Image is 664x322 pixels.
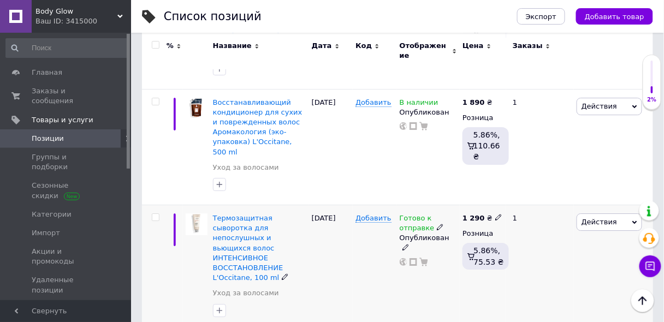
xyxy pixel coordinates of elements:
input: Поиск [5,38,129,58]
span: Отображение [400,41,449,61]
a: Уход за волосами [213,163,279,172]
span: Экспорт [526,13,556,21]
button: Экспорт [517,8,565,25]
span: Body Glow [35,7,117,16]
img: Термозащитная сыворотка для непослушных и вьющихся волос ИНТЕНСИВНОЕ ВОССТАНОВЛЕНИЕ L'Occitane, 1... [186,213,207,235]
span: Добавить [355,98,391,107]
div: [DATE] [309,89,353,205]
a: Уход за волосами [213,288,279,298]
b: 1 290 [463,214,485,222]
div: Розница [463,229,503,238]
span: В наличии [400,98,438,110]
a: Восстанавливающий кондиционер для сухих и поврежденных волос Аромакология (эко-упаковка) L'Occita... [213,98,303,156]
span: 5.86%, 110.66 ₴ [473,130,500,161]
span: Название [213,41,252,51]
span: Импорт [32,228,60,238]
span: Главная [32,68,62,77]
div: ₴ [463,213,502,223]
span: Дата [312,41,332,51]
span: Добавить товар [585,13,644,21]
span: 5.86%, 75.53 ₴ [474,246,504,266]
span: % [167,41,174,51]
span: Цена [463,41,484,51]
span: Позиции [32,134,64,144]
button: Чат с покупателем [639,255,661,277]
span: Код [355,41,372,51]
div: 2% [643,96,661,104]
div: ₴ [463,98,493,108]
span: Категории [32,210,72,219]
button: Наверх [631,289,654,312]
b: 1 890 [463,98,485,106]
div: 1 [506,89,574,205]
span: Сезонные скидки [32,181,101,200]
div: Опубликован [400,233,457,253]
span: Удаленные позиции [32,275,101,295]
div: Опубликован [400,108,457,117]
span: Товары и услуги [32,115,93,125]
img: Восстанавливающий кондиционер для сухих и поврежденных волос Аромакология (эко-упаковка) L'Occita... [186,98,207,120]
button: Добавить товар [576,8,653,25]
div: Розница [463,113,503,123]
span: Заказы и сообщения [32,86,101,106]
span: Действия [582,102,617,110]
div: Список позиций [164,11,262,22]
div: Ваш ID: 3415000 [35,16,131,26]
span: Действия [582,218,617,226]
span: Заказы [513,41,543,51]
span: Готово к отправке [400,214,435,235]
span: Группы и подборки [32,152,101,172]
span: Добавить [355,214,391,223]
span: Акции и промокоды [32,247,101,266]
a: Термозащитная сыворотка для непослушных и вьющихся волос ИНТЕНСИВНОЕ ВОССТАНОВЛЕНИЕ L'Occitane, 1... [213,214,283,282]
